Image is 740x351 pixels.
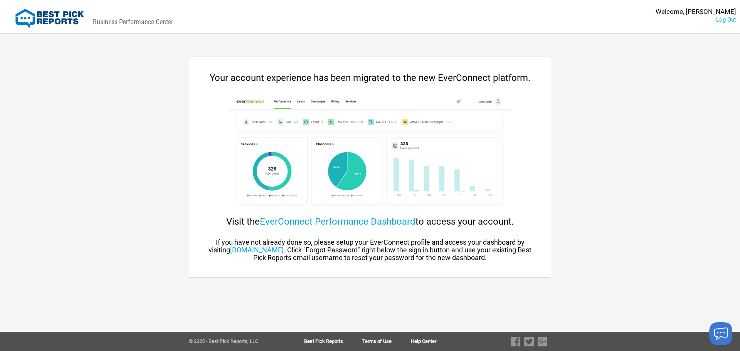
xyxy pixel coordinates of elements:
img: Best Pick Reports Logo [15,9,84,28]
div: If you have not already done so, please setup your EverConnect profile and access your dashboard ... [205,238,535,262]
a: Log Out [716,16,736,23]
a: Terms of Use [362,339,411,344]
a: Best Pick Reports [304,339,362,344]
button: Launch chat [709,322,732,345]
div: © 2025 - Best Pick Reports, LLC [189,339,279,344]
div: Visit the to access your account. [205,216,535,227]
a: [DOMAIN_NAME] [230,246,284,254]
img: cp-dashboard.png [229,95,510,210]
a: EverConnect Performance Dashboard [260,216,415,227]
a: Help Center [411,339,436,344]
div: Welcome, [PERSON_NAME] [656,8,736,16]
div: Your account experience has been migrated to the new EverConnect platform. [205,72,535,83]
